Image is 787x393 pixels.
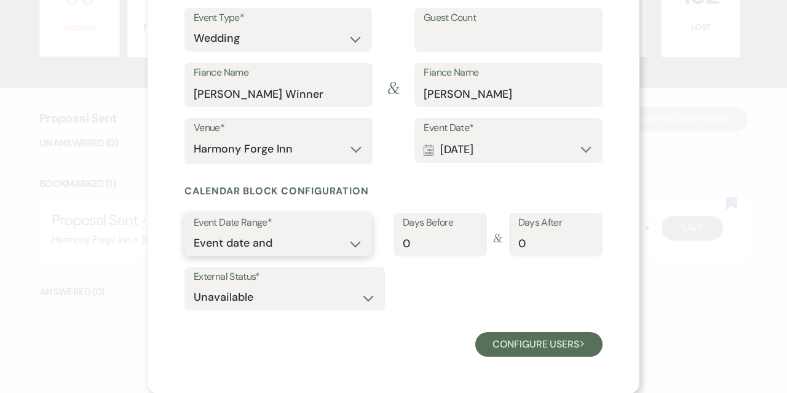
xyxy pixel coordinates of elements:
[493,219,502,262] span: &
[424,137,593,162] button: [DATE]
[424,119,593,137] label: Event Date*
[194,64,363,82] label: Fiance Name
[194,268,376,286] label: External Status*
[518,214,593,232] label: Days After
[194,9,363,27] label: Event Type*
[373,75,415,118] span: &
[194,214,363,232] label: Event Date Range*
[475,332,603,357] button: Configure users
[424,9,593,27] label: Guest Count
[424,64,593,82] label: Fiance Name
[403,214,478,232] label: Days Before
[194,119,363,137] label: Venue*
[184,185,603,198] h6: Calendar block configuration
